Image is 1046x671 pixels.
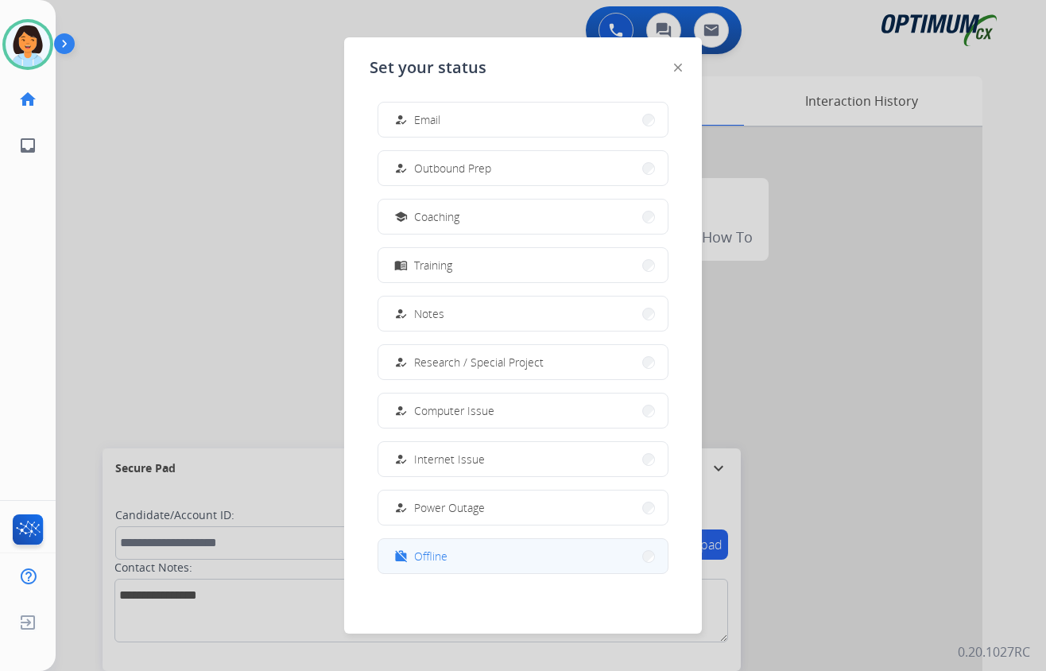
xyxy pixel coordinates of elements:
button: Outbound Prep [378,151,668,185]
span: Internet Issue [414,451,485,467]
img: avatar [6,22,50,67]
button: Coaching [378,200,668,234]
button: Research / Special Project [378,345,668,379]
mat-icon: work_off [394,549,408,563]
mat-icon: how_to_reg [394,501,408,514]
button: Training [378,248,668,282]
span: Notes [414,305,444,322]
mat-icon: menu_book [394,258,408,272]
button: Power Outage [378,491,668,525]
mat-icon: how_to_reg [394,307,408,320]
span: Set your status [370,56,486,79]
mat-icon: how_to_reg [394,113,408,126]
mat-icon: school [394,210,408,223]
mat-icon: how_to_reg [394,355,408,369]
button: Offline [378,539,668,573]
button: Internet Issue [378,442,668,476]
button: Computer Issue [378,394,668,428]
span: Training [414,257,452,273]
mat-icon: how_to_reg [394,404,408,417]
span: Research / Special Project [414,354,544,370]
mat-icon: how_to_reg [394,161,408,175]
span: Email [414,111,440,128]
button: Notes [378,297,668,331]
span: Offline [414,548,447,564]
mat-icon: inbox [18,136,37,155]
span: Coaching [414,208,459,225]
mat-icon: home [18,90,37,109]
mat-icon: how_to_reg [394,452,408,466]
span: Power Outage [414,499,485,516]
img: close-button [674,64,682,72]
span: Outbound Prep [414,160,491,176]
p: 0.20.1027RC [958,642,1030,661]
button: Email [378,103,668,137]
span: Computer Issue [414,402,494,419]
